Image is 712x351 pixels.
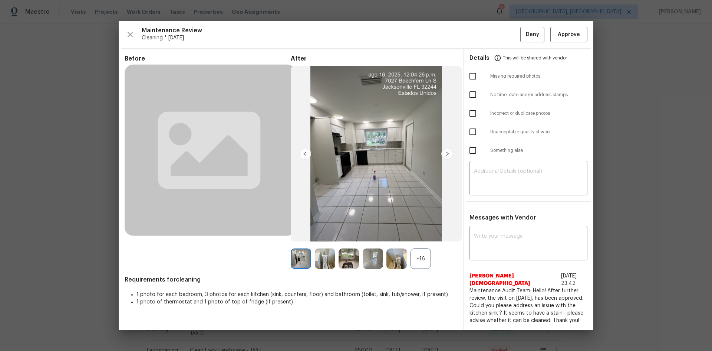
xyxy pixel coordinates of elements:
span: Incorrect or duplicate photos [490,110,587,117]
div: Unacceptable quality of work [464,123,593,141]
span: Cleaning * [DATE] [142,34,520,42]
span: Requirements for cleaning [125,276,457,283]
img: left-chevron-button-url [299,148,311,160]
span: Something else [490,147,587,154]
div: +16 [411,248,431,269]
span: This will be shared with vendor [503,49,567,67]
span: [PERSON_NAME][DEMOGRAPHIC_DATA] [469,272,558,287]
span: After [291,55,457,62]
span: No time, date and/or address stamps [490,92,587,98]
div: Something else [464,141,593,160]
span: Unacceptable quality of work [490,129,587,135]
li: 1 photo for each bedroom, 3 photos for each kitchen (sink, counters, floor) and bathroom (toilet,... [136,291,457,298]
div: Incorrect or duplicate photos [464,104,593,123]
button: Deny [520,27,544,43]
button: Approve [550,27,587,43]
span: Details [469,49,489,67]
div: Missing required photos [464,67,593,85]
div: No time, date and/or address stamps [464,85,593,104]
li: 1 photo of thermostat and 1 photo of top of fridge (if present) [136,298,457,306]
span: Maintenance Audit Team: Hello! After further review, the visit on [DATE], has been approved. Coul... [469,287,587,324]
span: Approve [558,30,580,39]
span: Missing required photos [490,73,587,79]
img: right-chevron-button-url [441,148,453,160]
span: Messages with Vendor [469,215,536,221]
span: Deny [526,30,539,39]
span: [DATE] 23:42 [561,273,577,286]
span: Maintenance Review [142,27,520,34]
span: Before [125,55,291,62]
